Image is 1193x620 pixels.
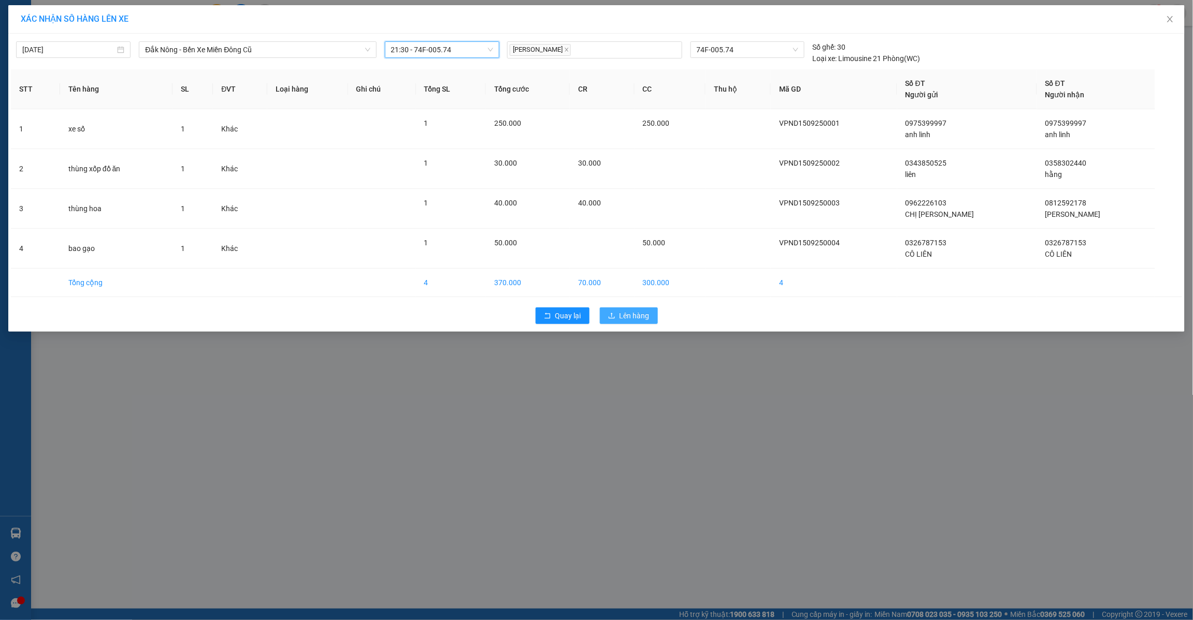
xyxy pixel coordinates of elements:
[60,189,173,229] td: thùng hoa
[905,210,974,218] span: CHỊ [PERSON_NAME]
[213,69,267,109] th: ĐVT
[1045,119,1087,127] span: 0975399997
[905,79,925,87] span: Số ĐT
[11,109,60,149] td: 1
[11,149,60,189] td: 2
[494,159,517,167] span: 30.000
[905,159,947,167] span: 0343850525
[213,109,267,149] td: Khác
[267,69,348,109] th: Loại hàng
[697,42,798,57] span: 74F-005.74
[905,119,947,127] span: 0975399997
[60,69,173,109] th: Tên hàng
[11,229,60,269] td: 4
[1045,199,1087,207] span: 0812592178
[905,239,947,247] span: 0326787153
[416,69,486,109] th: Tổng SL
[1156,5,1185,34] button: Close
[643,119,670,127] span: 250.000
[11,189,60,229] td: 3
[60,269,173,297] td: Tổng cộng
[365,47,371,53] span: down
[494,199,517,207] span: 40.000
[544,312,551,320] span: rollback
[779,239,840,247] span: VPND1509250004
[905,91,939,99] span: Người gửi
[905,199,947,207] span: 0962226103
[213,149,267,189] td: Khác
[779,119,840,127] span: VPND1509250001
[1045,170,1062,179] span: hằng
[905,250,932,258] span: CÔ LIÊN
[779,199,840,207] span: VPND1509250003
[11,69,60,109] th: STT
[564,47,569,52] span: close
[578,199,601,207] span: 40.000
[771,269,897,297] td: 4
[608,312,615,320] span: upload
[643,239,666,247] span: 50.000
[635,69,706,109] th: CC
[1166,15,1174,23] span: close
[600,307,658,324] button: uploadLên hàng
[779,159,840,167] span: VPND1509250002
[813,53,921,64] div: Limousine 21 Phòng(WC)
[424,239,428,247] span: 1
[416,269,486,297] td: 4
[486,269,570,297] td: 370.000
[536,307,590,324] button: rollbackQuay lại
[1045,91,1085,99] span: Người nhận
[706,69,771,109] th: Thu hộ
[145,42,370,57] span: Đắk Nông - Bến Xe Miền Đông Cũ
[813,41,846,53] div: 30
[213,229,267,269] td: Khác
[1045,210,1101,218] span: [PERSON_NAME]
[771,69,897,109] th: Mã GD
[348,69,416,109] th: Ghi chú
[555,310,581,321] span: Quay lại
[391,42,493,57] span: 21:30 - 74F-005.74
[1045,250,1072,258] span: CÔ LIÊN
[424,159,428,167] span: 1
[181,244,185,253] span: 1
[813,41,836,53] span: Số ghế:
[1045,79,1065,87] span: Số ĐT
[486,69,570,109] th: Tổng cước
[22,44,115,55] input: 15/09/2025
[173,69,213,109] th: SL
[620,310,650,321] span: Lên hàng
[635,269,706,297] td: 300.000
[60,109,173,149] td: xe số
[181,165,185,173] span: 1
[494,239,517,247] span: 50.000
[570,69,634,109] th: CR
[510,44,571,56] span: [PERSON_NAME]
[905,130,931,139] span: anh linh
[570,269,634,297] td: 70.000
[213,189,267,229] td: Khác
[1045,130,1071,139] span: anh linh
[905,170,916,179] span: liên
[181,125,185,133] span: 1
[424,119,428,127] span: 1
[494,119,521,127] span: 250.000
[181,204,185,213] span: 1
[60,149,173,189] td: thùng xốp đồ ăn
[578,159,601,167] span: 30.000
[424,199,428,207] span: 1
[60,229,173,269] td: bao gạo
[1045,159,1087,167] span: 0358302440
[21,14,128,24] span: XÁC NHẬN SỐ HÀNG LÊN XE
[813,53,837,64] span: Loại xe:
[1045,239,1087,247] span: 0326787153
